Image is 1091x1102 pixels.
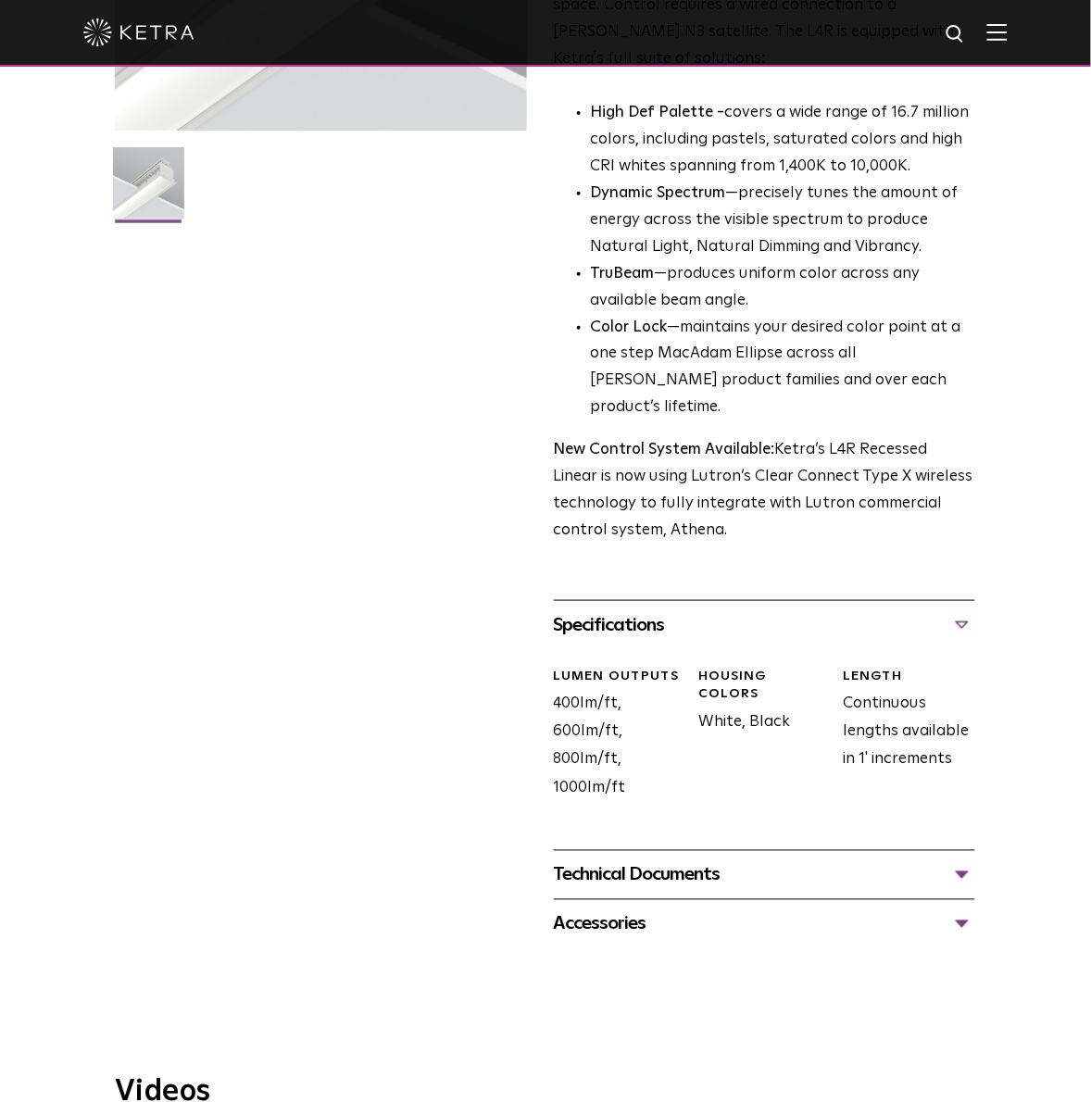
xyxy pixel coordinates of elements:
img: search icon [945,23,968,46]
strong: New Control System Available: [554,442,775,457]
div: White, Black [684,668,830,804]
p: covers a wide range of 16.7 million colors, including pastels, saturated colors and high CRI whit... [591,100,975,181]
strong: TruBeam [591,266,655,282]
li: —maintains your desired color point at a one step MacAdam Ellipse across all [PERSON_NAME] produc... [591,315,975,422]
div: Technical Documents [554,860,975,890]
strong: Color Lock [591,319,668,335]
div: Continuous lengths available in 1' increments [830,668,975,804]
img: Hamburger%20Nav.svg [987,23,1008,41]
strong: Dynamic Spectrum [591,185,726,201]
div: Specifications [554,610,975,640]
p: Ketra’s L4R Recessed Linear is now using Lutron’s Clear Connect Type X wireless technology to ful... [554,437,975,545]
strong: High Def Palette - [591,105,725,120]
div: LUMEN OUTPUTS [554,668,685,686]
div: LENGTH [844,668,975,686]
li: —produces uniform color across any available beam angle. [591,261,975,315]
img: ketra-logo-2019-white [83,19,194,46]
img: L4R-2021-Web-Square [113,147,184,232]
div: 400lm/ft, 600lm/ft, 800lm/ft, 1000lm/ft [540,668,685,804]
div: Accessories [554,909,975,939]
li: —precisely tunes the amount of energy across the visible spectrum to produce Natural Light, Natur... [591,181,975,261]
div: HOUSING COLORS [698,668,830,704]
